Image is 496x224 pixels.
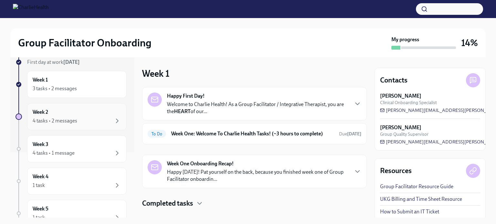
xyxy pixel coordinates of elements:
[167,160,234,167] strong: Week One Onboarding Recap!
[339,131,361,137] span: August 11th, 2025 10:00
[15,168,127,195] a: Week 41 task
[380,124,421,131] strong: [PERSON_NAME]
[33,205,48,212] h6: Week 5
[171,130,334,137] h6: Week One: Welcome To Charlie Health Tasks! (~3 hours to complete)
[33,76,48,83] h6: Week 1
[339,131,361,137] span: Due
[148,129,361,139] a: To DoWeek One: Welcome To Charlie Health Tasks! (~3 hours to complete)Due[DATE]
[380,208,439,215] a: How to Submit an IT Ticket
[380,100,437,106] span: Clinical Onboarding Specialist
[142,68,170,79] h3: Week 1
[380,183,453,190] a: Group Facilitator Resource Guide
[15,71,127,98] a: Week 13 tasks • 2 messages
[142,199,193,208] h4: Completed tasks
[167,169,348,183] p: Happy [DATE]! Pat yourself on the back, because you finished week one of Group Facilitator onboar...
[33,182,45,189] div: 1 task
[380,196,462,203] a: UKG Billing and Time Sheet Resource
[33,85,77,92] div: 3 tasks • 2 messages
[174,108,191,114] strong: HEART
[167,93,205,100] strong: Happy First Day!
[142,199,367,208] div: Completed tasks
[15,135,127,162] a: Week 34 tasks • 1 message
[33,214,45,221] div: 1 task
[33,117,77,124] div: 4 tasks • 2 messages
[167,101,348,115] p: Welcome to Charlie Health! As a Group Facilitator / Integrative Therapist, you are the of our...
[380,93,421,100] strong: [PERSON_NAME]
[18,36,151,49] h2: Group Facilitator Onboarding
[380,75,408,85] h4: Contacts
[33,141,48,148] h6: Week 3
[148,131,166,136] span: To Do
[63,59,80,65] strong: [DATE]
[461,37,478,49] h3: 14%
[13,4,49,14] img: CharlieHealth
[33,173,48,180] h6: Week 4
[347,131,361,137] strong: [DATE]
[15,103,127,130] a: Week 24 tasks • 2 messages
[380,131,429,137] span: Group Quality Supervisor
[33,109,48,116] h6: Week 2
[27,59,80,65] span: First day at work
[391,36,419,43] strong: My progress
[33,150,75,157] div: 4 tasks • 1 message
[380,166,412,176] h4: Resources
[15,59,127,66] a: First day at work[DATE]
